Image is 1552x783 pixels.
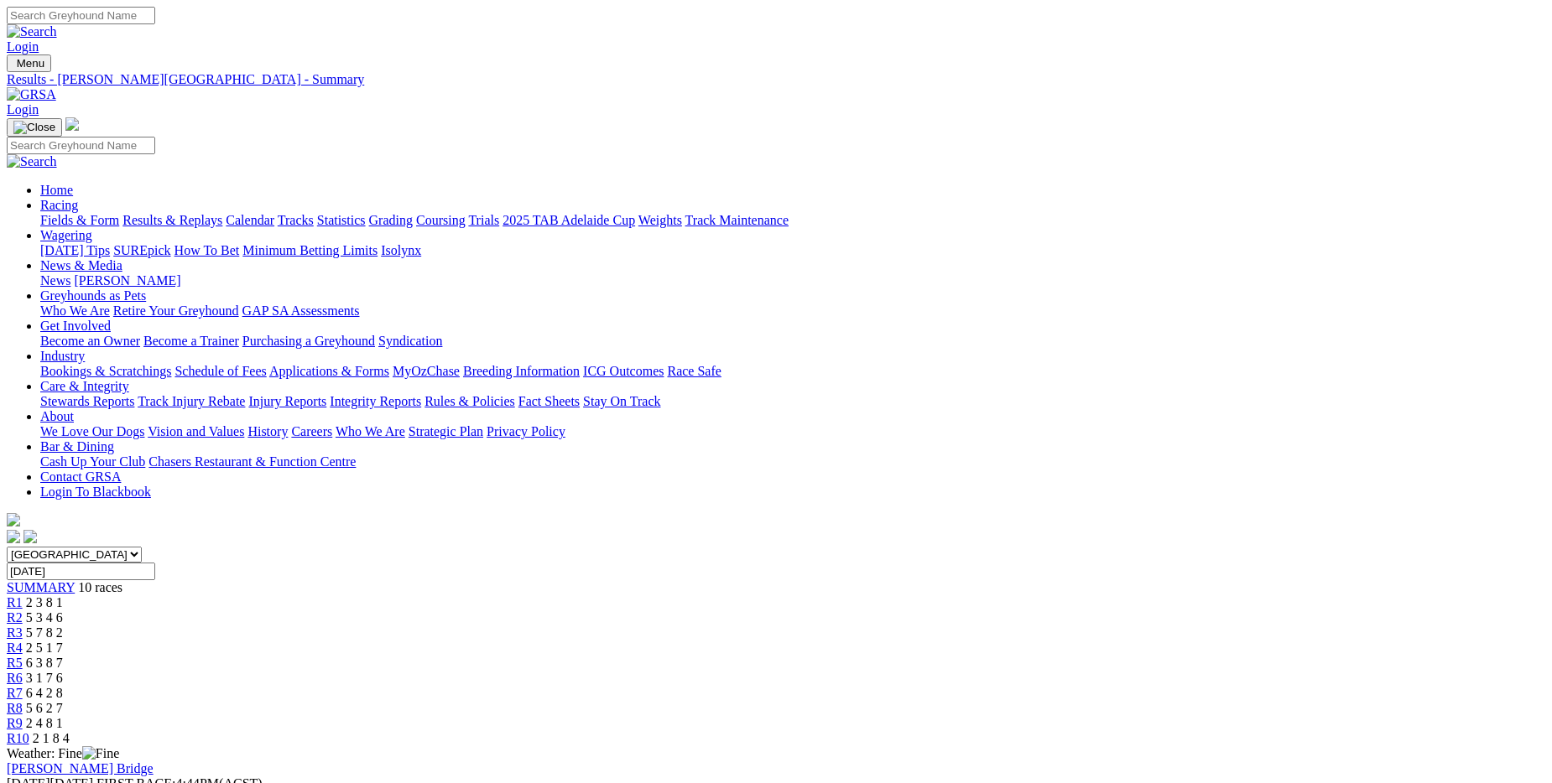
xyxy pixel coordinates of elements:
a: Privacy Policy [487,424,565,438]
a: Who We Are [336,424,405,438]
img: logo-grsa-white.png [65,117,79,131]
div: Wagering [40,243,1545,258]
span: 2 5 1 7 [26,640,63,655]
div: Industry [40,364,1545,379]
span: Menu [17,57,44,70]
span: Weather: Fine [7,746,119,760]
span: 2 3 8 1 [26,595,63,609]
a: Become a Trainer [143,334,239,348]
img: Fine [82,746,119,761]
div: Racing [40,213,1545,228]
a: Injury Reports [248,394,326,408]
a: Isolynx [381,243,421,257]
a: About [40,409,74,423]
img: logo-grsa-white.png [7,513,20,526]
a: Tracks [278,213,314,227]
span: 6 4 2 8 [26,686,63,700]
a: Contact GRSA [40,469,121,484]
div: Get Involved [40,334,1545,349]
a: R10 [7,731,29,745]
a: Bar & Dining [40,439,114,454]
a: Calendar [226,213,274,227]
a: Race Safe [667,364,721,378]
input: Search [7,7,155,24]
button: Toggle navigation [7,118,62,137]
a: GAP SA Assessments [242,303,360,318]
div: Greyhounds as Pets [40,303,1545,319]
a: Get Involved [40,319,111,333]
a: Home [40,183,73,197]
a: Statistics [317,213,366,227]
a: MyOzChase [393,364,460,378]
a: Track Maintenance [685,213,789,227]
a: R8 [7,701,23,715]
span: R6 [7,671,23,685]
a: Minimum Betting Limits [242,243,378,257]
a: Strategic Plan [409,424,483,438]
a: Retire Your Greyhound [113,303,239,318]
a: Cash Up Your Club [40,454,145,469]
div: Care & Integrity [40,394,1545,409]
a: R5 [7,656,23,670]
a: How To Bet [174,243,240,257]
input: Search [7,137,155,154]
a: Wagering [40,228,92,242]
a: R1 [7,595,23,609]
a: R7 [7,686,23,700]
a: History [247,424,288,438]
a: Trials [468,213,499,227]
a: Results & Replays [122,213,222,227]
a: Fact Sheets [518,394,580,408]
a: Login To Blackbook [40,485,151,499]
a: Track Injury Rebate [138,394,245,408]
span: 5 3 4 6 [26,610,63,625]
a: Industry [40,349,85,363]
a: Become an Owner [40,334,140,348]
a: ICG Outcomes [583,364,664,378]
a: Integrity Reports [330,394,421,408]
a: R2 [7,610,23,625]
a: [DATE] Tips [40,243,110,257]
img: Search [7,154,57,169]
span: 5 6 2 7 [26,701,63,715]
span: 6 3 8 7 [26,656,63,670]
span: 3 1 7 6 [26,671,63,685]
a: R3 [7,625,23,640]
a: Weights [638,213,682,227]
a: We Love Our Dogs [40,424,144,438]
a: Racing [40,198,78,212]
a: Syndication [378,334,442,348]
a: Login [7,39,39,54]
a: R4 [7,640,23,655]
input: Select date [7,563,155,580]
a: Rules & Policies [424,394,515,408]
a: Stewards Reports [40,394,134,408]
img: twitter.svg [23,530,37,543]
img: GRSA [7,87,56,102]
a: Vision and Values [148,424,244,438]
a: Breeding Information [463,364,580,378]
span: 2 4 8 1 [26,716,63,730]
a: Who We Are [40,303,110,318]
a: SUMMARY [7,580,75,594]
a: Results - [PERSON_NAME][GEOGRAPHIC_DATA] - Summary [7,72,1545,87]
a: Fields & Form [40,213,119,227]
a: Schedule of Fees [174,364,266,378]
a: SUREpick [113,243,170,257]
span: 10 races [78,580,122,594]
a: Grading [369,213,413,227]
a: Login [7,102,39,117]
div: About [40,424,1545,439]
a: 2025 TAB Adelaide Cup [503,213,635,227]
img: Close [13,121,55,134]
a: News & Media [40,258,122,272]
